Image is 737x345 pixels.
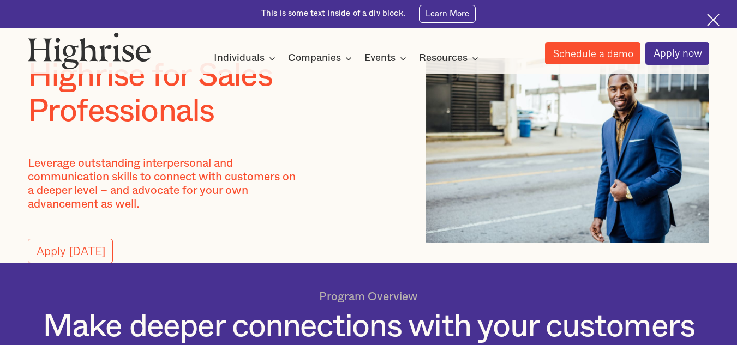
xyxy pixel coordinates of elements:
[645,42,710,65] a: Apply now
[288,52,341,65] div: Companies
[419,5,476,23] a: Learn More
[214,52,265,65] div: Individuals
[28,32,151,69] img: Highrise logo
[419,52,468,65] div: Resources
[545,42,641,64] a: Schedule a demo
[28,157,304,211] p: Leverage outstanding interpersonal and communication skills to connect with customers on a deeper...
[28,239,113,263] a: Apply [DATE]
[364,52,396,65] div: Events
[28,58,403,129] h1: Highrise for Sales Professionals
[319,290,418,304] p: Program Overview
[707,14,720,26] img: Cross icon
[261,8,405,19] div: This is some text inside of a div block.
